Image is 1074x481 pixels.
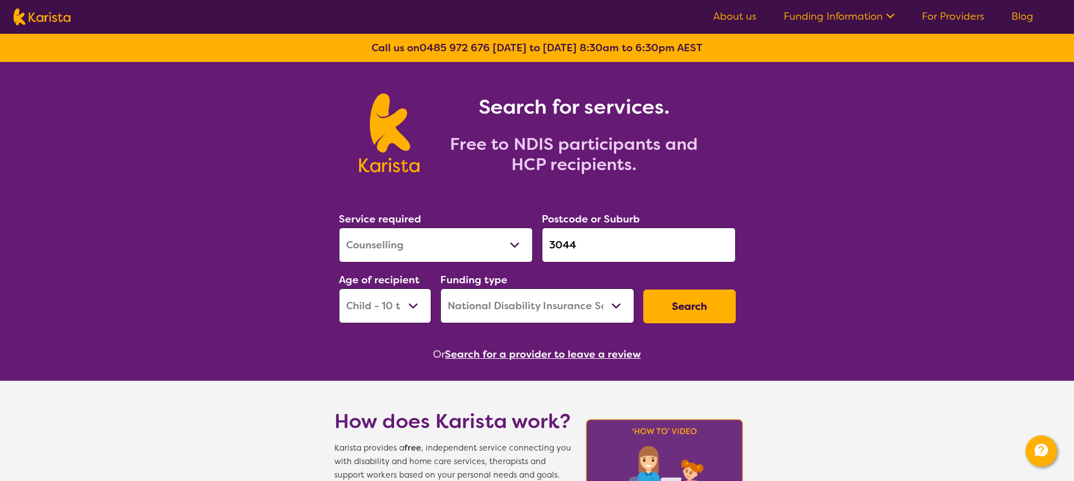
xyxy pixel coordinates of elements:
[713,10,757,23] a: About us
[14,8,70,25] img: Karista logo
[404,443,421,453] b: free
[1011,10,1033,23] a: Blog
[433,346,445,363] span: Or
[922,10,984,23] a: For Providers
[372,41,702,55] b: Call us on [DATE] to [DATE] 8:30am to 6:30pm AEST
[440,273,507,287] label: Funding type
[334,408,571,435] h1: How does Karista work?
[433,134,715,175] h2: Free to NDIS participants and HCP recipients.
[643,290,736,323] button: Search
[339,273,419,287] label: Age of recipient
[419,41,490,55] a: 0485 972 676
[433,93,715,121] h1: Search for services.
[542,212,640,226] label: Postcode or Suburb
[1026,435,1057,467] button: Channel Menu
[784,10,895,23] a: Funding Information
[359,93,419,172] img: Karista logo
[339,212,421,226] label: Service required
[445,346,641,363] button: Search for a provider to leave a review
[542,228,736,262] input: Type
